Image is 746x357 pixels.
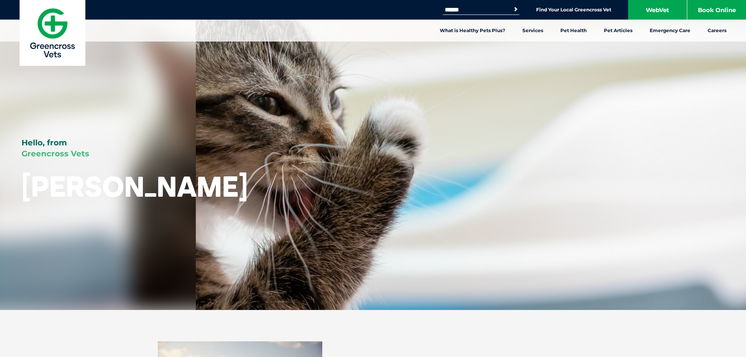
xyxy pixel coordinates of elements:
a: Find Your Local Greencross Vet [536,7,611,13]
a: Careers [699,20,735,42]
a: Emergency Care [641,20,699,42]
a: Services [514,20,552,42]
span: Greencross Vets [22,149,89,158]
a: Pet Health [552,20,595,42]
a: Pet Articles [595,20,641,42]
button: Search [512,5,520,13]
a: What is Healthy Pets Plus? [431,20,514,42]
h1: [PERSON_NAME] [22,171,248,202]
span: Hello, from [22,138,67,147]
